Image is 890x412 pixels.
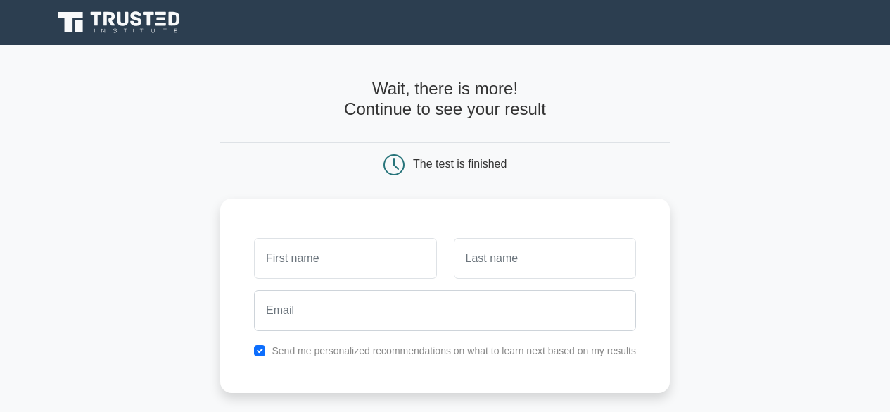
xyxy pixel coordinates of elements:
[454,238,636,279] input: Last name
[254,290,636,331] input: Email
[220,79,670,120] h4: Wait, there is more! Continue to see your result
[272,345,636,356] label: Send me personalized recommendations on what to learn next based on my results
[254,238,436,279] input: First name
[413,158,507,170] div: The test is finished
